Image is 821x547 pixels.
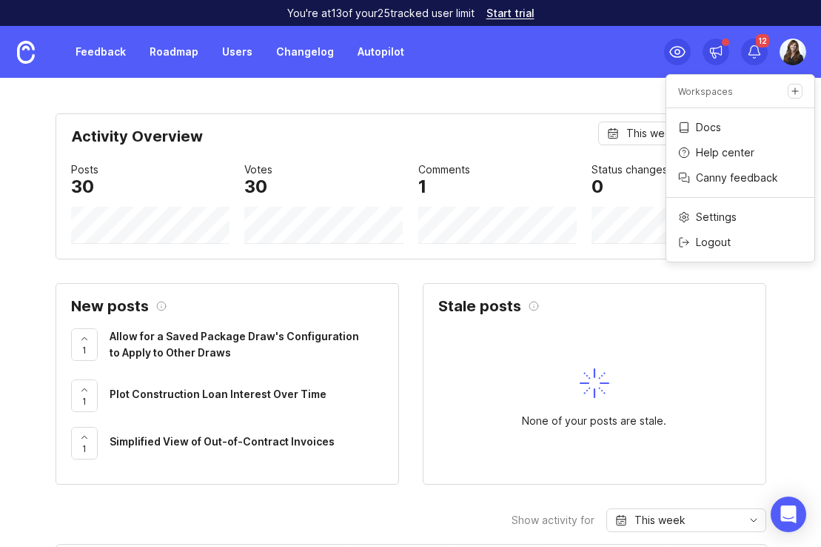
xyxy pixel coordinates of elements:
div: Open Intercom Messenger [771,497,806,532]
span: Plot Construction Loan Interest Over Time [110,388,326,400]
div: Posts [71,162,98,178]
span: 12 [756,34,769,47]
span: 1 [82,395,87,408]
button: 1 [71,379,98,412]
a: Roadmap [141,39,207,65]
div: This week [626,125,677,142]
div: 1 [418,178,426,196]
img: Candace Davis [780,39,806,65]
a: Allow for a Saved Package Draw's Configuration to Apply to Other Draws [110,328,383,365]
a: Start trial [486,8,535,19]
h2: Stale posts [438,299,521,314]
div: This week [634,512,686,528]
div: None of your posts are stale. [522,413,666,429]
div: Show activity for [512,515,594,526]
div: Votes [244,162,272,178]
p: Logout [696,235,731,250]
div: 30 [244,178,267,196]
span: 1 [82,442,87,455]
h2: New posts [71,299,149,314]
a: Changelog [267,39,343,65]
a: Help center [666,141,814,165]
a: Docs [666,116,814,139]
div: Status changes [592,162,668,178]
a: Simplified View of Out-of-Contract Invoices [110,434,383,454]
a: Create a new workspace [788,84,802,99]
a: Feedback [67,39,135,65]
a: Users [213,39,261,65]
div: Comments [418,162,470,178]
button: 1 [71,328,98,361]
p: Canny feedback [696,170,778,185]
p: Settings [696,210,737,225]
a: Settings [666,205,814,229]
div: Activity Overview [71,129,751,156]
span: 1 [82,344,87,357]
a: Canny feedback [666,166,814,190]
p: Docs [696,120,721,135]
p: Help center [696,145,754,160]
span: Allow for a Saved Package Draw's Configuration to Apply to Other Draws [110,330,359,359]
a: Autopilot [349,39,413,65]
button: 1 [71,427,98,460]
p: Workspaces [678,85,733,98]
svg: toggle icon [742,514,765,526]
img: Canny Home [17,41,35,64]
a: Plot Construction Loan Interest Over Time [110,386,383,406]
img: svg+xml;base64,PHN2ZyB3aWR0aD0iNDAiIGhlaWdodD0iNDAiIGZpbGw9Im5vbmUiIHhtbG5zPSJodHRwOi8vd3d3LnczLm... [580,368,609,398]
span: Simplified View of Out-of-Contract Invoices [110,435,335,448]
div: 30 [71,178,94,196]
div: 0 [592,178,603,196]
p: You're at 13 of your 25 tracked user limit [287,6,475,21]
